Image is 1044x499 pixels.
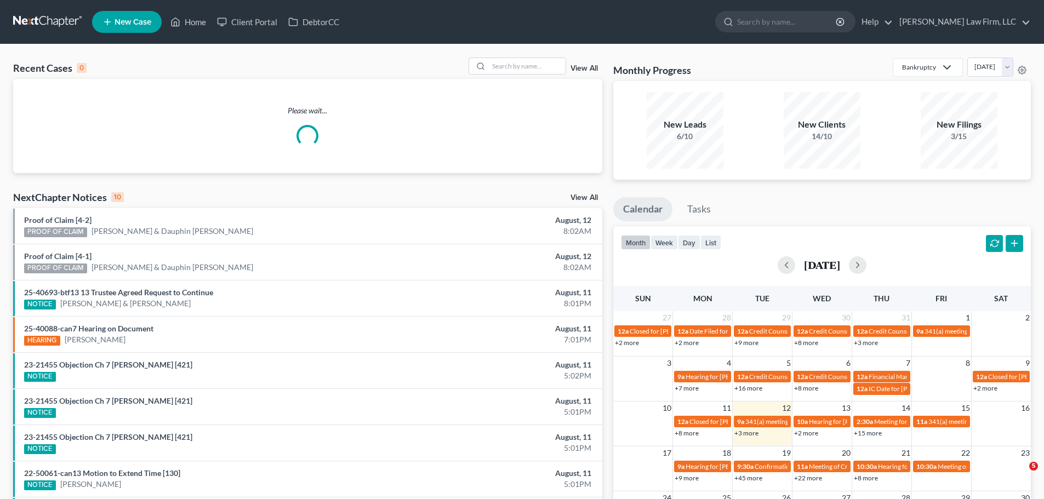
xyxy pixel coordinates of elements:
div: 5:01PM [409,406,591,417]
span: 10:30a [857,462,877,471]
div: 5:01PM [409,443,591,454]
span: Closed for [PERSON_NAME] & [PERSON_NAME] [630,327,770,335]
a: DebtorCC [283,12,345,32]
a: +3 more [854,339,878,347]
span: 21 [900,446,911,460]
div: August, 11 [409,395,591,406]
span: 11 [721,402,732,415]
a: +8 more [794,339,818,347]
span: IC Date for [PERSON_NAME] [869,385,952,393]
span: 3 [666,357,672,370]
a: +9 more [734,339,758,347]
span: 9a [677,462,684,471]
a: +3 more [734,429,758,437]
span: 9 [1024,357,1031,370]
span: 12a [677,417,688,426]
p: Please wait... [13,105,602,116]
div: August, 12 [409,215,591,226]
a: Calendar [613,197,672,221]
div: NextChapter Notices [13,191,124,204]
div: 0 [77,63,87,73]
div: 14/10 [784,131,860,142]
div: NOTICE [24,300,56,309]
span: Credit Counseling for [PERSON_NAME] [869,327,983,335]
span: Credit Counseling for [PERSON_NAME] [809,327,923,335]
div: NOTICE [24,372,56,382]
span: 11a [916,417,927,426]
span: 12a [618,327,629,335]
input: Search by name... [489,58,566,74]
span: 12a [797,327,808,335]
a: +22 more [794,474,822,482]
span: Sun [635,294,651,303]
span: Confirmation hearing for [PERSON_NAME] [755,462,879,471]
input: Search by name... [737,12,837,32]
span: 15 [960,402,971,415]
span: 18 [721,446,732,460]
a: Home [165,12,212,32]
span: 13 [841,402,852,415]
div: 8:02AM [409,262,591,273]
span: 20 [841,446,852,460]
span: 12a [857,372,868,381]
span: 9a [677,372,684,381]
a: View All [571,194,598,202]
span: 12a [797,372,808,381]
div: HEARING [24,336,60,346]
span: 8 [965,357,971,370]
span: Hearing for [PERSON_NAME] [686,372,771,381]
a: [PERSON_NAME] & [PERSON_NAME] [60,298,191,309]
div: August, 11 [409,359,591,370]
div: August, 11 [409,468,591,479]
span: Credit Counseling for [PERSON_NAME] [749,327,863,335]
div: 3/15 [921,131,997,142]
div: NOTICE [24,408,56,418]
span: 22 [960,446,971,460]
span: Credit Counseling for [PERSON_NAME] [809,372,923,381]
span: Meeting for [PERSON_NAME] [874,417,960,426]
span: Financial Management for [PERSON_NAME] [869,372,996,381]
h2: [DATE] [804,259,840,271]
div: New Filings [921,118,997,131]
a: View All [571,65,598,72]
span: 9a [916,327,923,335]
span: Date Filed for [GEOGRAPHIC_DATA][PERSON_NAME] & [PERSON_NAME] [689,327,905,335]
a: [PERSON_NAME] [60,479,121,490]
span: 12 [781,402,792,415]
span: 19 [781,446,792,460]
span: Mon [693,294,712,303]
span: 9:30a [737,462,754,471]
a: Proof of Claim [4-1] [24,251,92,261]
span: Closed for [PERSON_NAME], [PERSON_NAME] & [PERSON_NAME] [689,417,884,426]
div: 7:01PM [409,334,591,345]
span: 17 [661,446,672,460]
div: PROOF OF CLAIM [24,227,87,237]
span: New Case [115,18,151,26]
span: 30 [841,311,852,324]
span: Sat [994,294,1008,303]
a: +2 more [615,339,639,347]
div: August, 11 [409,323,591,334]
a: 23-21455 Objection Ch 7 [PERSON_NAME] [421] [24,396,192,405]
span: 12a [737,372,748,381]
span: 12a [857,327,868,335]
span: 10 [661,402,672,415]
a: 25-40693-btf13 13 Trustee Agreed Request to Continue [24,288,213,297]
span: 7 [905,357,911,370]
span: 9a [737,417,744,426]
span: 29 [781,311,792,324]
div: 8:01PM [409,298,591,309]
a: +15 more [854,429,882,437]
span: 5 [1029,462,1038,471]
span: 10a [797,417,808,426]
div: August, 12 [409,251,591,262]
span: Hearing for [PERSON_NAME] [809,417,894,426]
span: 28 [721,311,732,324]
h3: Monthly Progress [613,64,691,77]
a: Help [856,12,893,32]
a: +9 more [675,474,699,482]
span: 341(a) meeting for [PERSON_NAME] [745,417,851,426]
a: +8 more [675,429,699,437]
div: 5:01PM [409,479,591,490]
a: +45 more [734,474,762,482]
